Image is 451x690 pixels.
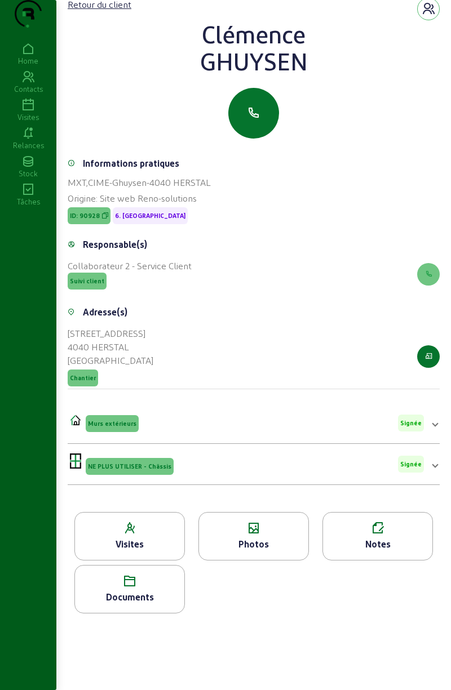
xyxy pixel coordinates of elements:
[83,157,179,170] div: Informations pratiques
[70,277,104,285] span: Suivi client
[68,47,440,74] div: Ghuysen
[68,176,440,189] div: MXT,CIME-Ghuysen-4040 HERSTAL
[400,460,422,468] span: Signée
[75,590,184,604] div: Documents
[88,420,136,428] span: Murs extérieurs
[68,340,153,354] div: 4040 HERSTAL
[68,259,192,273] div: Collaborateur 2 - Service Client
[83,238,147,251] div: Responsable(s)
[400,419,422,427] span: Signée
[68,448,440,480] mat-expansion-panel-header: MXTNE PLUS UTILISER - ChâssisSignée
[68,354,153,367] div: [GEOGRAPHIC_DATA]
[70,414,81,425] img: CIME
[70,453,81,469] img: MXT
[70,212,100,220] span: ID: 90928
[88,462,171,470] span: NE PLUS UTILISER - Châssis
[68,327,153,340] div: [STREET_ADDRESS]
[199,537,308,551] div: Photos
[68,20,440,47] div: Clémence
[68,192,440,205] div: Origine: Site web Reno-solutions
[115,212,185,220] span: 6. [GEOGRAPHIC_DATA]
[323,537,432,551] div: Notes
[68,407,440,439] mat-expansion-panel-header: CIMEMurs extérieursSignée
[75,537,184,551] div: Visites
[70,374,96,382] span: Chantier
[83,305,127,319] div: Adresse(s)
